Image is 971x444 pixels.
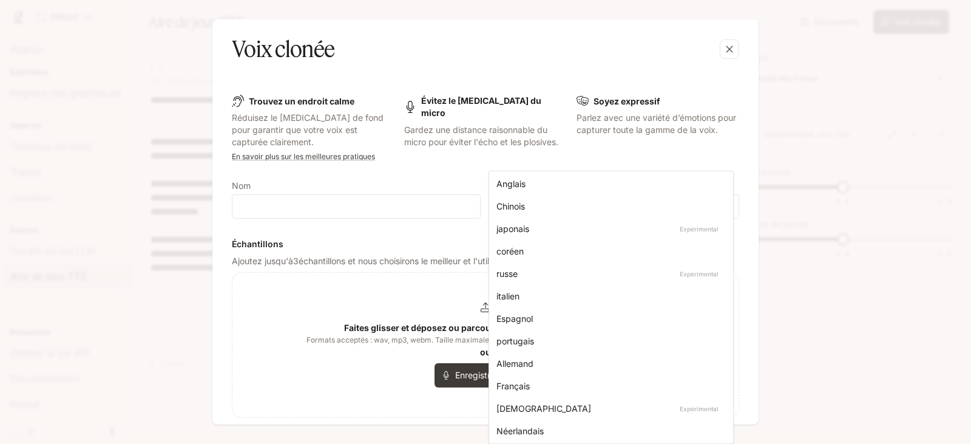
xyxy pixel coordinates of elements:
font: Espagnol [496,313,533,324]
font: Allemand [496,358,533,369]
font: japonais [496,224,529,234]
font: coréen [496,246,524,256]
font: Français [496,381,530,391]
font: italien [496,291,519,301]
font: Chinois [496,201,525,211]
font: Expérimental [680,405,719,412]
font: [DEMOGRAPHIC_DATA] [496,403,591,414]
font: Expérimental [680,270,719,278]
font: russe [496,268,518,279]
font: Anglais [496,179,526,189]
font: Expérimental [680,225,719,233]
font: Néerlandais [496,426,544,436]
font: portugais [496,336,534,346]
